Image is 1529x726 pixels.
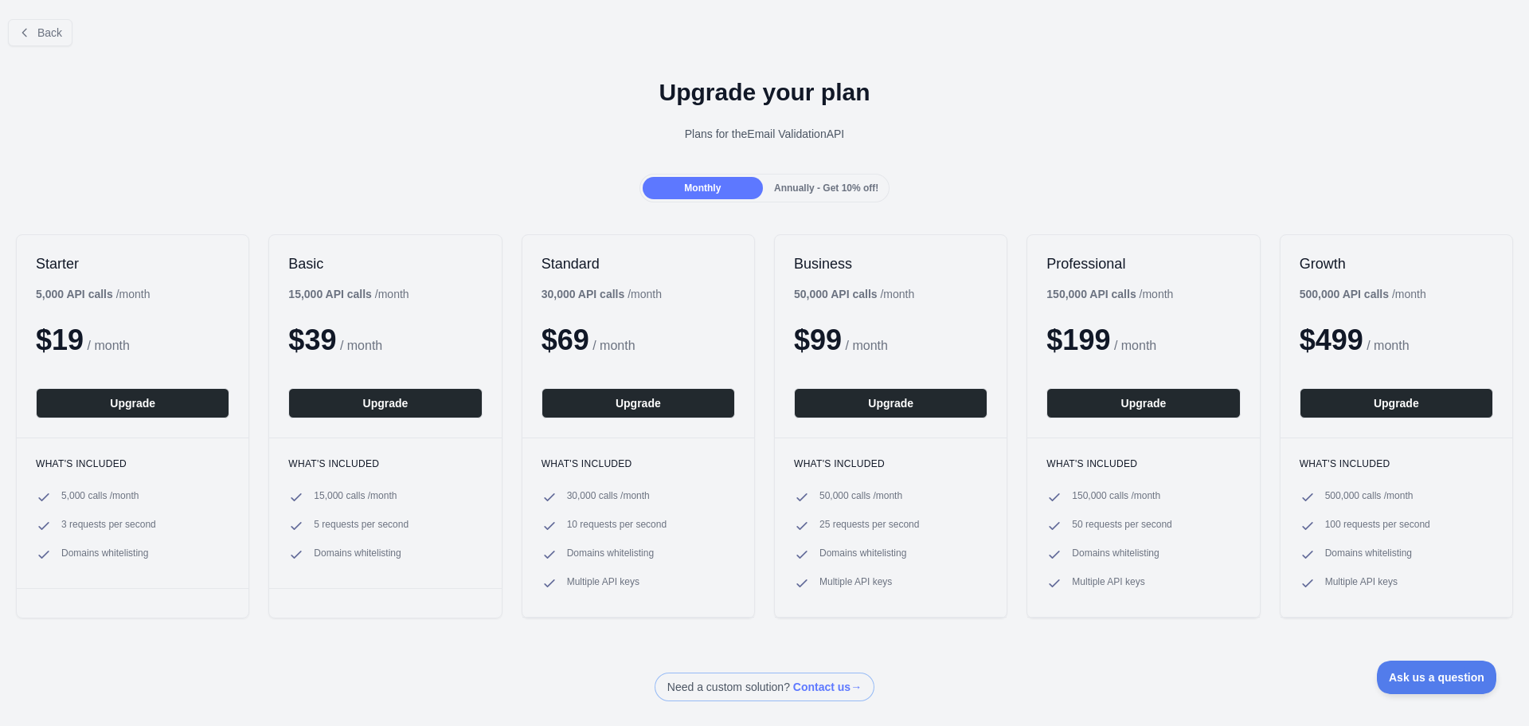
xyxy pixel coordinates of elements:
h2: Standard [542,254,735,273]
b: 150,000 API calls [1046,288,1136,300]
iframe: Toggle Customer Support [1377,661,1497,694]
h2: Business [794,254,987,273]
b: 50,000 API calls [794,288,878,300]
b: 30,000 API calls [542,288,625,300]
span: $ 199 [1046,324,1110,356]
div: / month [542,286,662,302]
div: / month [794,286,914,302]
span: $ 99 [794,324,842,356]
h2: Professional [1046,254,1240,273]
div: / month [1046,286,1173,302]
